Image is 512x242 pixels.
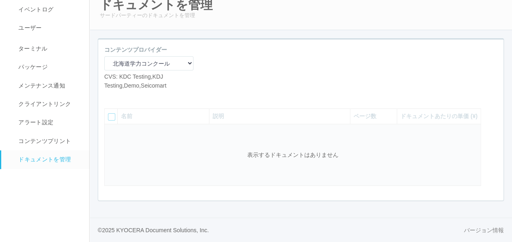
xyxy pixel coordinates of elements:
a: アラート設定 [1,113,97,132]
a: メンテナンス通知 [1,77,97,95]
div: ページ数 [354,112,393,121]
label: コンテンツプロバイダー [104,46,167,54]
a: バージョン情報 [464,226,504,235]
span: クライアントリンク [16,101,71,107]
a: イベントログ [1,0,97,19]
a: パッケージ [1,58,97,76]
span: アラート設定 [16,119,53,125]
span: イベントログ [16,6,53,13]
span: CVS: KDC Testing,KDJ Testing,Demo,Seicomart [104,73,167,88]
p: サードパーティーのドキュメントを管理 [100,11,502,20]
div: 最上部に移動 [487,106,499,123]
span: パッケージ [16,64,48,70]
div: 下に移動 [487,139,499,155]
a: コンテンツプリント [1,132,97,150]
span: メンテナンス通知 [16,82,65,89]
a: ターミナル [1,37,97,58]
div: ドキュメントあたりの単価 (¥) [400,112,477,121]
a: クライアントリンク [1,95,97,113]
span: ターミナル [16,45,48,52]
span: コンテンツプリント [16,138,71,144]
td: 表示するドキュメントはありません [105,124,481,186]
div: 説明 [213,112,347,121]
a: ドキュメントを管理 [1,150,97,169]
span: ユーザー [16,24,42,31]
div: 名前 [121,112,206,121]
div: 上に移動 [487,123,499,139]
span: ドキュメントを管理 [16,156,71,163]
div: 最下部に移動 [487,155,499,172]
span: © 2025 KYOCERA Document Solutions, Inc. [98,227,209,233]
a: ユーザー [1,19,97,37]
